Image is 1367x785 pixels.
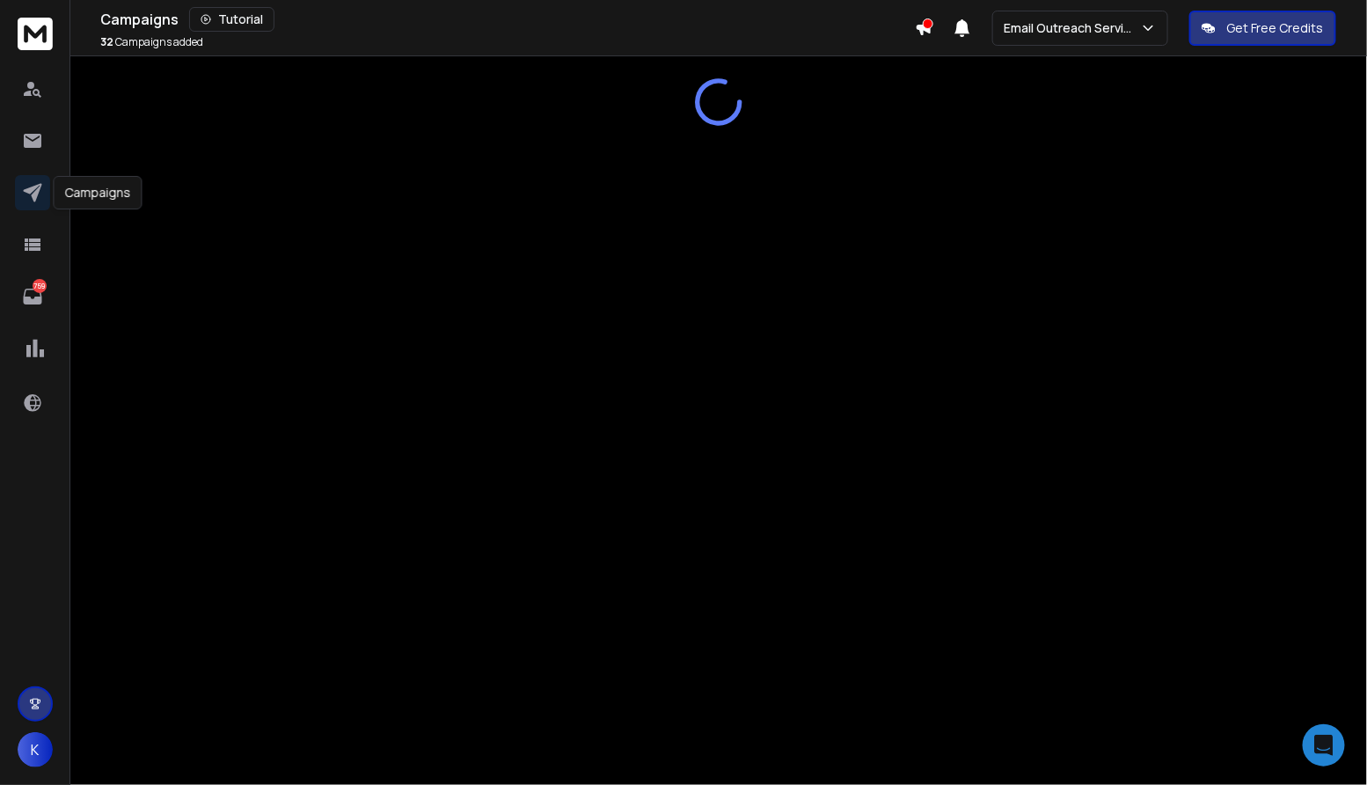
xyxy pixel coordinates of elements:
button: K [18,732,53,767]
button: Get Free Credits [1189,11,1336,46]
span: 32 [100,34,113,49]
div: Campaigns [53,176,142,209]
div: Open Intercom Messenger [1303,724,1345,767]
p: 759 [33,279,47,293]
p: Campaigns added [100,35,203,49]
p: Get Free Credits [1226,19,1324,37]
button: Tutorial [189,7,274,32]
p: Email Outreach Service [1004,19,1140,37]
a: 759 [15,279,50,314]
div: Campaigns [100,7,915,32]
